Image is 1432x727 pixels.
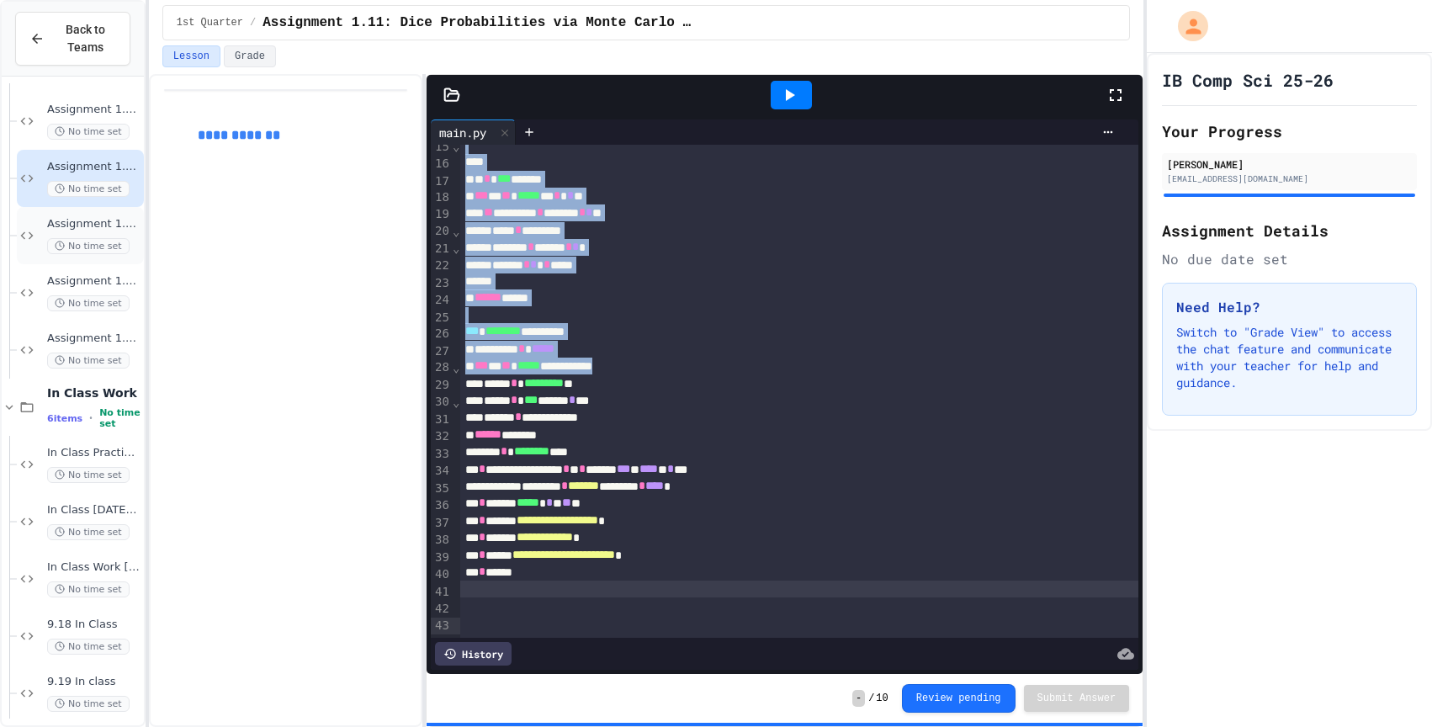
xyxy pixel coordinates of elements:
h2: Your Progress [1162,119,1417,143]
span: / [868,692,874,705]
div: 25 [431,310,452,326]
span: In Class [DATE] (Recursion) [47,503,141,517]
span: Fold line [452,361,460,374]
span: No time set [47,524,130,540]
div: 40 [431,566,452,583]
span: In Class Work [DATE] [47,560,141,575]
div: 41 [431,584,452,601]
div: 18 [431,189,452,206]
span: No time set [47,581,130,597]
div: 22 [431,257,452,274]
span: No time set [47,181,130,197]
span: No time set [47,639,130,655]
button: Grade [224,45,276,67]
div: 30 [431,394,452,411]
div: main.py [431,124,495,141]
div: 39 [431,549,452,566]
h1: IB Comp Sci 25-26 [1162,68,1334,92]
h2: Assignment Details [1162,219,1417,242]
div: 43 [431,618,452,634]
span: / [250,16,256,29]
span: In Class Work [47,385,141,401]
span: No time set [47,124,130,140]
div: 37 [431,515,452,532]
div: 21 [431,241,452,257]
h3: Need Help? [1176,297,1403,317]
span: No time set [47,353,130,369]
span: Fold line [452,395,460,409]
div: 28 [431,359,452,376]
span: Back to Teams [55,21,116,56]
span: Assignment 1.13: More Work with IP Address Data [47,274,141,289]
div: 23 [431,275,452,292]
span: Assignment 1.14: More Work with IP Address Data, Part 2 [47,332,141,346]
span: 9.19 In class [47,675,141,689]
div: 19 [431,206,452,223]
button: Lesson [162,45,220,67]
div: 32 [431,428,452,445]
div: 15 [431,139,452,156]
div: No due date set [1162,249,1417,269]
span: Fold line [452,241,460,255]
div: 36 [431,497,452,514]
div: main.py [431,119,516,145]
span: Submit Answer [1037,692,1116,705]
div: [PERSON_NAME] [1167,157,1412,172]
span: Assignment 1.10: Plotting with Python [47,103,141,117]
span: Fold line [452,225,460,238]
span: No time set [47,467,130,483]
span: No time set [47,238,130,254]
div: 27 [431,343,452,360]
div: 17 [431,173,452,190]
div: 16 [431,156,452,172]
span: 10 [876,692,888,705]
span: No time set [99,407,141,429]
div: 24 [431,292,452,309]
div: [EMAIL_ADDRESS][DOMAIN_NAME] [1167,172,1412,185]
span: No time set [47,696,130,712]
div: 33 [431,446,452,463]
span: No time set [47,295,130,311]
span: 1st Quarter [177,16,243,29]
div: 38 [431,532,452,549]
span: - [852,690,865,707]
div: My Account [1160,7,1212,45]
button: Back to Teams [15,12,130,66]
div: 42 [431,601,452,618]
div: 26 [431,326,452,342]
span: 9.18 In Class [47,618,141,632]
span: Fold line [452,140,460,153]
span: Assignment 1.11: Dice Probabilities via Monte Carlo Methods [263,13,693,33]
span: Assignment 1.12: Determine Dice Probabilities via Loops [47,217,141,231]
span: In Class Practice with Lists, [DATE] [47,446,141,460]
span: Assignment 1.11: Dice Probabilities via Monte Carlo Methods [47,160,141,174]
div: 34 [431,463,452,480]
div: 29 [431,377,452,394]
button: Review pending [902,684,1016,713]
div: 35 [431,480,452,497]
div: 31 [431,411,452,428]
div: 20 [431,223,452,240]
button: Submit Answer [1024,685,1130,712]
p: Switch to "Grade View" to access the chat feature and communicate with your teacher for help and ... [1176,324,1403,391]
span: • [89,411,93,425]
div: History [435,642,512,666]
span: 6 items [47,413,82,424]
